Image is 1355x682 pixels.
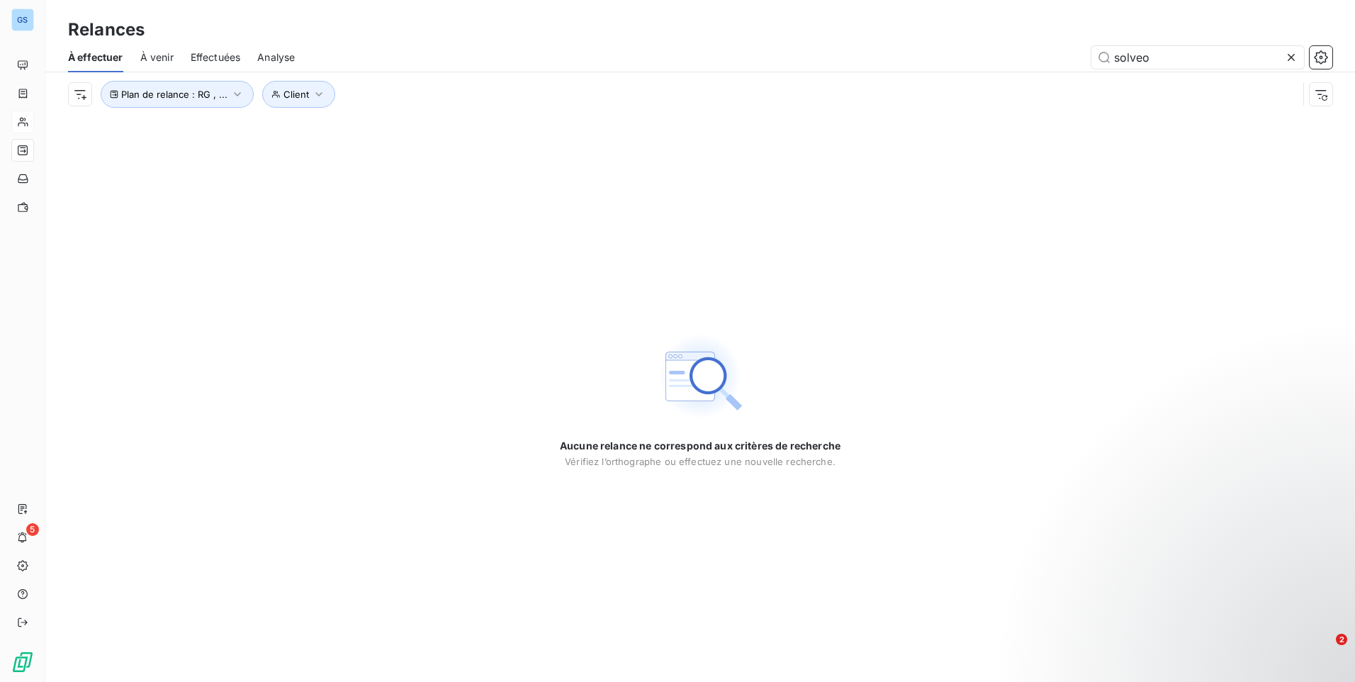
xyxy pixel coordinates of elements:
[560,439,840,453] span: Aucune relance ne correspond aux critères de recherche
[11,651,34,673] img: Logo LeanPay
[68,50,123,65] span: À effectuer
[26,523,39,536] span: 5
[283,89,309,100] span: Client
[1336,634,1347,645] span: 2
[140,50,174,65] span: À venir
[257,50,295,65] span: Analyse
[101,81,254,108] button: Plan de relance : RG , ...
[1307,634,1341,668] iframe: Intercom live chat
[191,50,241,65] span: Effectuées
[262,81,335,108] button: Client
[1072,544,1355,644] iframe: Intercom notifications message
[121,89,227,100] span: Plan de relance : RG , ...
[1091,46,1304,69] input: Rechercher
[655,331,746,422] img: Empty state
[68,17,145,43] h3: Relances
[11,9,34,31] div: GS
[565,456,836,467] span: Vérifiez l’orthographe ou effectuez une nouvelle recherche.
